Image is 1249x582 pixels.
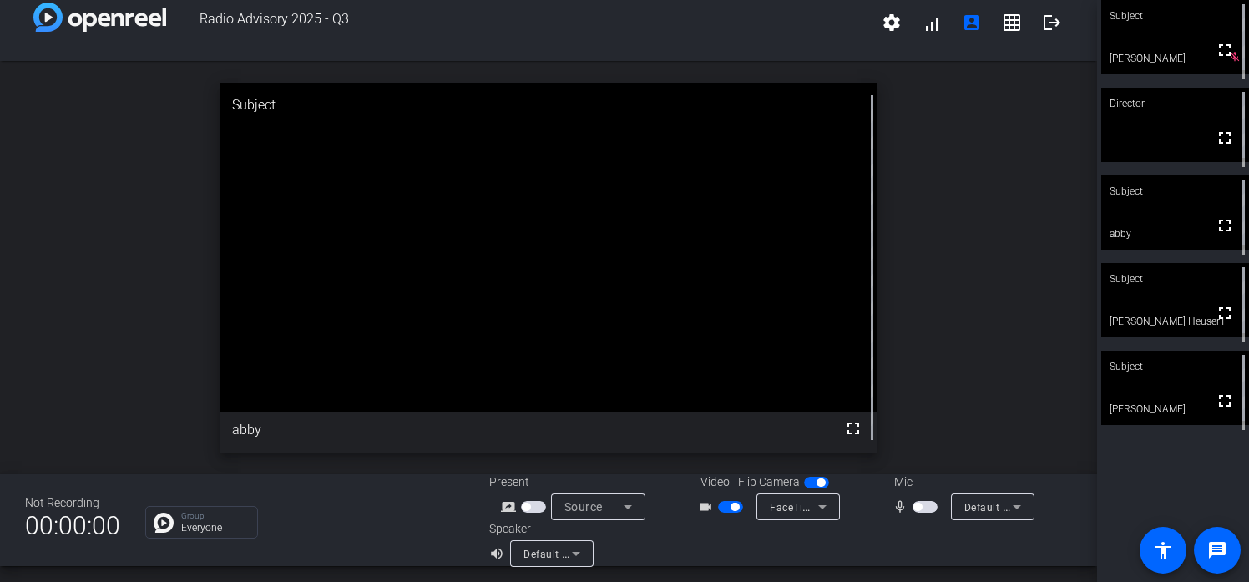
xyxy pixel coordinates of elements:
mat-icon: fullscreen [1215,303,1235,323]
button: signal_cellular_alt [912,3,952,43]
span: Default - MacBook Pro Speakers (Built-in) [523,547,725,560]
span: Radio Advisory 2025 - Q3 [166,3,872,43]
p: Group [181,512,249,520]
div: Not Recording [25,494,120,512]
span: FaceTime HD Camera (2C0E:82E3) [770,500,941,514]
mat-icon: grid_on [1002,13,1022,33]
mat-icon: volume_up [489,544,509,564]
mat-icon: fullscreen [1215,128,1235,148]
div: Subject [1101,175,1249,207]
mat-icon: fullscreen [1215,215,1235,235]
span: Source [564,500,603,514]
mat-icon: screen_share_outline [501,497,521,517]
span: 00:00:00 [25,505,120,546]
mat-icon: mic_none [893,497,913,517]
div: Director [1101,88,1249,119]
div: Subject [1101,263,1249,295]
mat-icon: logout [1042,13,1062,33]
mat-icon: accessibility [1153,540,1173,560]
mat-icon: fullscreen [1215,40,1235,60]
img: white-gradient.svg [33,3,166,32]
span: Flip Camera [738,473,800,491]
mat-icon: videocam_outline [698,497,718,517]
mat-icon: message [1207,540,1227,560]
span: Default - MacBook Pro Microphone (Built-in) [964,500,1179,514]
img: Chat Icon [154,513,174,533]
mat-icon: settings [882,13,902,33]
div: Speaker [489,520,589,538]
mat-icon: fullscreen [1215,391,1235,411]
span: Video [700,473,730,491]
div: Subject [1101,351,1249,382]
mat-icon: account_box [962,13,982,33]
mat-icon: fullscreen [843,418,863,438]
div: Subject [220,83,877,128]
div: Present [489,473,656,491]
div: Mic [877,473,1044,491]
p: Everyone [181,523,249,533]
